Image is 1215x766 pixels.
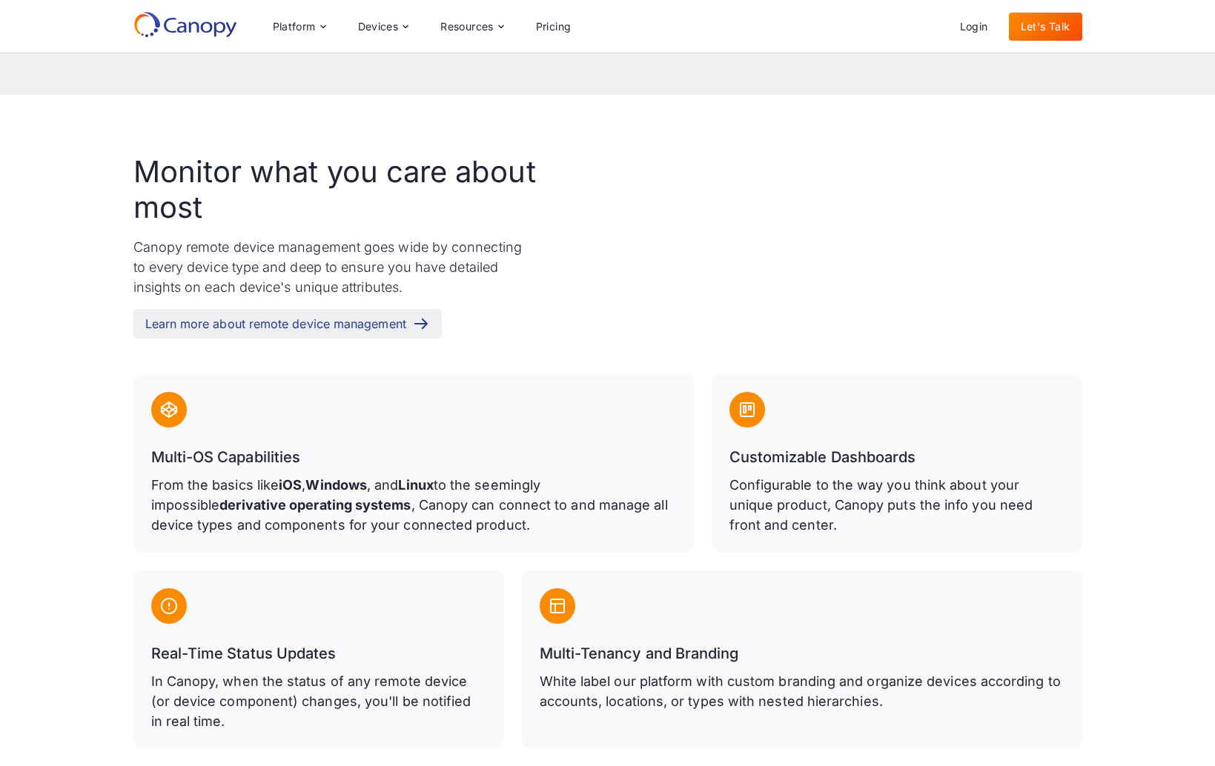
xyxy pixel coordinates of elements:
h3: Multi-OS Capabilities [151,445,676,469]
div: Resources [440,21,494,32]
div: Resources [428,12,514,41]
h3: Multi-Tenancy and Branding [540,642,1065,665]
p: From the basics like , , and to the seemingly impossible , Canopy can connect to and manage all d... [151,475,676,535]
a: Learn more about remote device management [133,309,442,339]
p: Canopy remote device management goes wide by connecting to every device type and deep to ensure y... [133,237,537,297]
p: In Canopy, when the status of any remote device (or device component) changes, you'll be notified... [151,671,486,731]
strong: Linux [398,477,433,493]
strong: iOS [279,477,302,493]
h3: Real-Time Status Updates [151,642,486,665]
a: Let's Talk [1009,13,1082,41]
div: Devices [358,21,399,32]
strong: Windows [305,477,367,493]
p: Configurable to the way you think about your unique product, Canopy puts the info you need front ... [729,475,1065,535]
strong: derivative operating systems [219,497,411,513]
div: Learn more about remote device management [145,317,406,331]
div: Platform [261,12,337,41]
h2: Monitor what you care about most [133,154,537,225]
a: Login [948,13,1000,41]
p: White label our platform with custom branding and organize devices according to accounts, locatio... [540,671,1065,711]
div: Devices [346,12,420,41]
a: Pricing [524,13,583,41]
div: Platform [273,21,316,32]
h3: Customizable Dashboards [729,445,1065,469]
